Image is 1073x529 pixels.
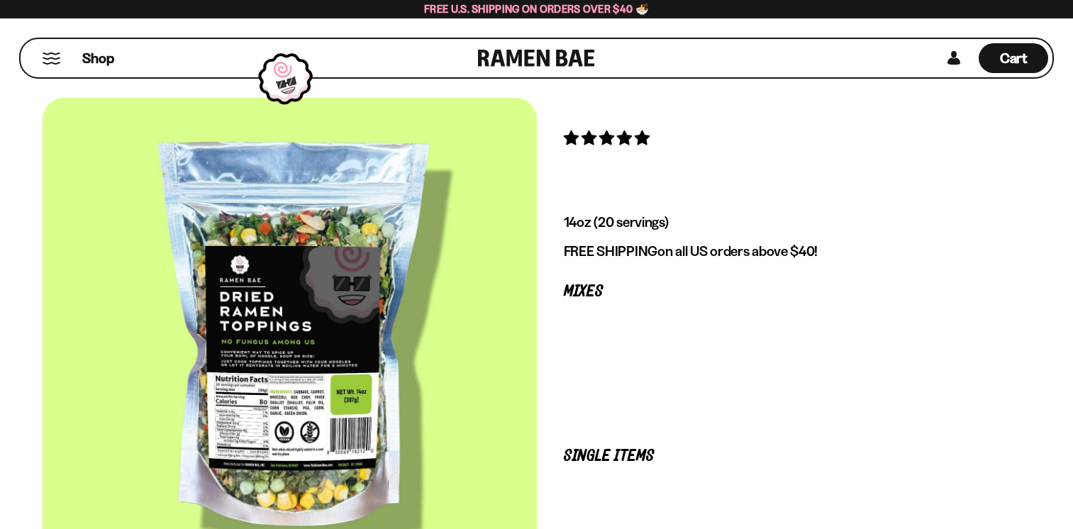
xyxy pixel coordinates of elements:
span: Shop [82,49,114,68]
button: Mobile Menu Trigger [42,52,61,65]
strong: FREE SHIPPING [564,243,657,260]
p: Mixes [564,285,1003,299]
span: Free U.S. Shipping on Orders over $40 🍜 [424,2,649,16]
p: on all US orders above $40! [564,243,1003,260]
p: Single Items [564,450,1003,463]
span: Cart [1000,50,1028,67]
span: 5.00 stars [564,129,652,147]
a: Cart [979,39,1048,77]
a: Shop [82,43,114,73]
